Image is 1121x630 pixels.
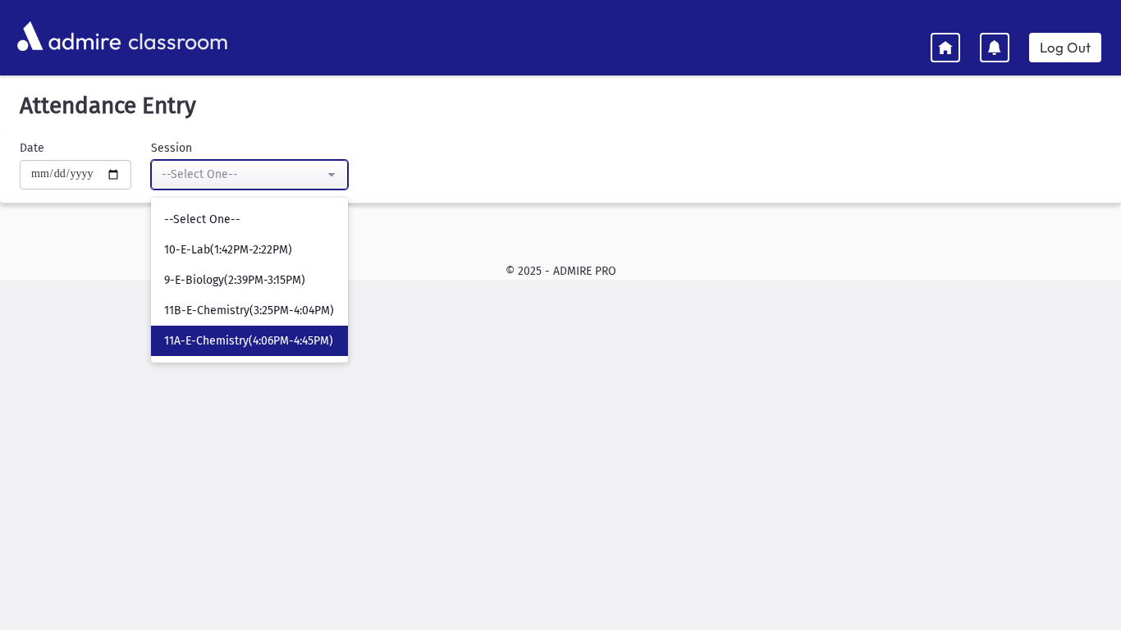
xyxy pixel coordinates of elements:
span: --Select One-- [164,212,240,228]
span: 9-E-Biology(2:39PM-3:15PM) [164,272,305,289]
div: --Select One-- [162,166,324,183]
h5: Attendance Entry [13,92,1108,120]
span: classroom [125,15,228,58]
span: 10-E-Lab(1:42PM-2:22PM) [164,242,292,258]
span: 11A-E-Chemistry(4:06PM-4:45PM) [164,333,333,349]
span: 11B-E-Chemistry(3:25PM-4:04PM) [164,303,334,319]
label: Session [151,139,192,157]
label: Date [20,139,44,157]
div: © 2025 - ADMIRE PRO [26,262,1095,280]
a: Log Out [1029,33,1101,62]
button: --Select One-- [151,160,348,189]
img: AdmirePro [13,17,125,55]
